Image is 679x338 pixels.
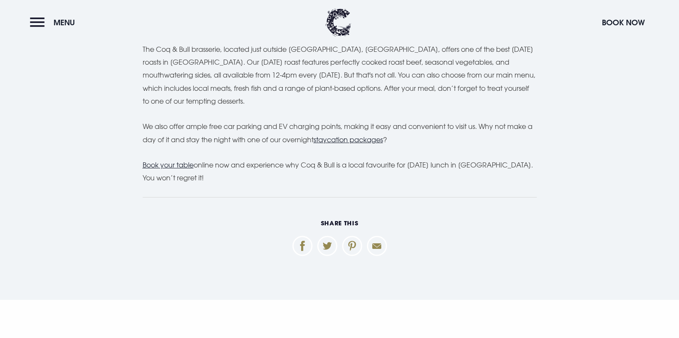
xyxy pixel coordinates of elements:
span: Menu [54,18,75,27]
img: Clandeboye Lodge [326,9,351,36]
p: The Coq & Bull brasserie, located just outside [GEOGRAPHIC_DATA], [GEOGRAPHIC_DATA], offers one o... [143,43,537,108]
p: online now and experience why Coq & Bull is a local favourite for [DATE] lunch in [GEOGRAPHIC_DAT... [143,159,537,185]
button: Menu [30,13,79,32]
button: Book Now [598,13,649,32]
p: We also offer ample free car parking and EV charging points, making it easy and convenient to vis... [143,120,537,146]
a: staycation packages [314,135,383,144]
h6: Share This [143,219,537,227]
a: Book your table [143,161,194,169]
